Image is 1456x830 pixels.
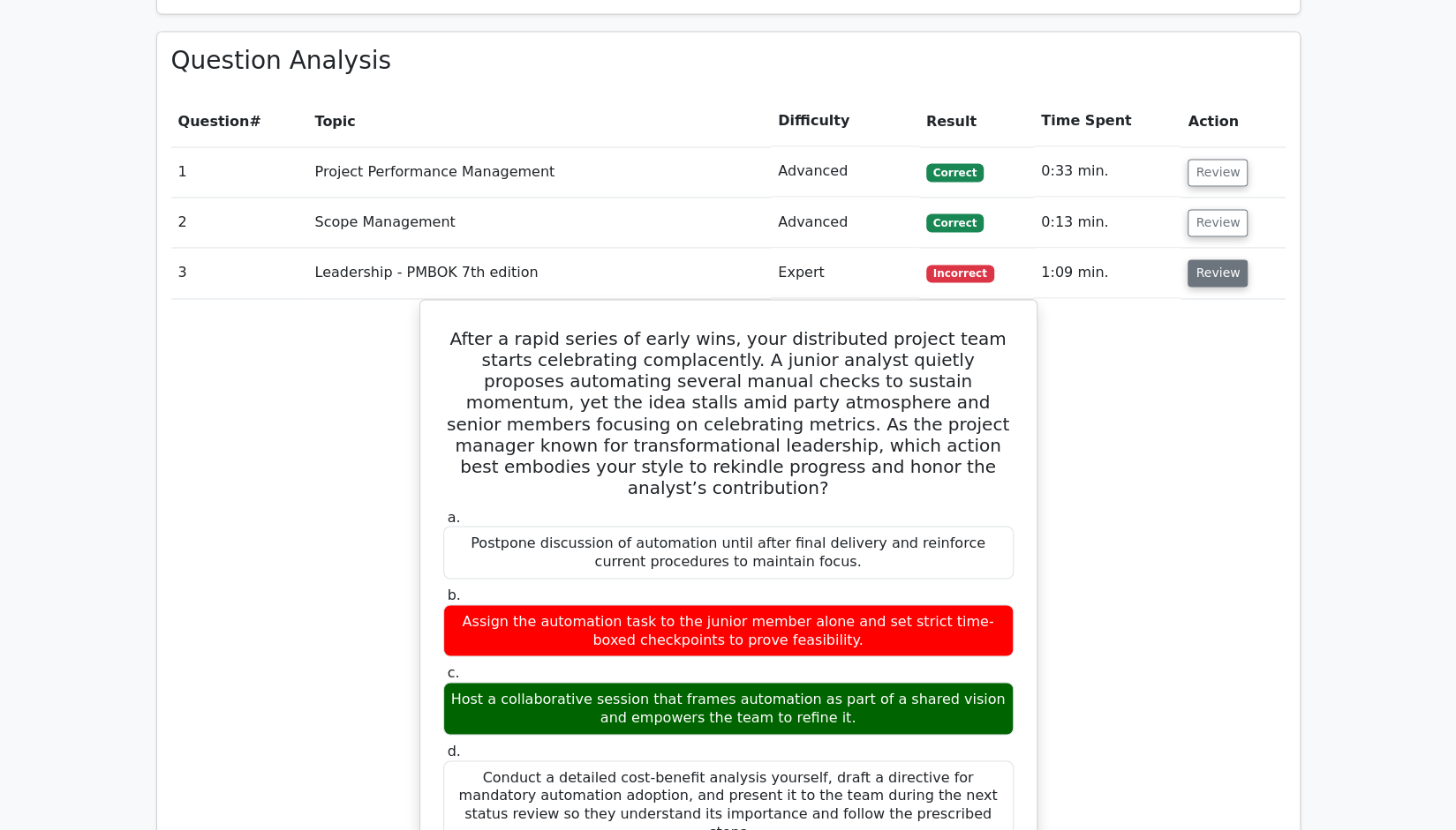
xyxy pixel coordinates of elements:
[448,742,461,759] span: d.
[171,46,1286,76] h3: Question Analysis
[443,526,1014,579] div: Postpone discussion of automation until after final delivery and reinforce current procedures to ...
[441,328,1015,497] h5: After a rapid series of early wins, your distributed project team starts celebrating complacently...
[1034,198,1181,248] td: 0:13 min.
[771,198,919,248] td: Advanced
[171,248,308,298] td: 3
[771,146,919,197] td: Advanced
[1188,209,1248,236] button: Review
[1034,248,1181,298] td: 1:09 min.
[171,198,308,248] td: 2
[171,146,308,197] td: 1
[308,198,772,248] td: Scope Management
[926,265,994,282] span: Incorrect
[308,96,772,146] th: Topic
[448,508,461,525] span: a.
[308,146,772,197] td: Project Performance Management
[443,604,1014,657] div: Assign the automation task to the junior member alone and set strict time-boxed checkpoints to pr...
[926,213,984,231] span: Correct
[1034,96,1181,146] th: Time Spent
[771,96,919,146] th: Difficulty
[771,248,919,298] td: Expert
[919,96,1034,146] th: Result
[448,586,461,602] span: b.
[1034,146,1181,197] td: 0:33 min.
[1181,96,1285,146] th: Action
[1188,259,1248,287] button: Review
[448,663,460,680] span: c.
[1188,159,1248,186] button: Review
[178,113,250,130] span: Question
[926,163,984,181] span: Correct
[171,96,308,146] th: #
[443,682,1014,735] div: Host a collaborative session that frames automation as part of a shared vision and empowers the t...
[308,248,772,298] td: Leadership - PMBOK 7th edition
